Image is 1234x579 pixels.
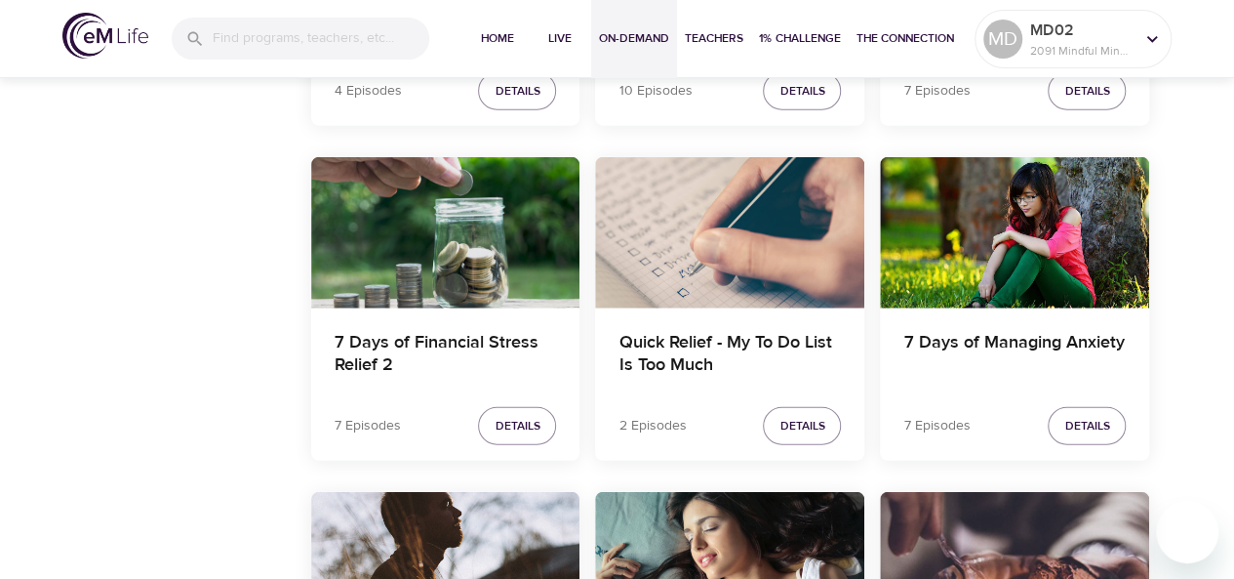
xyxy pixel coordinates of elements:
p: 7 Episodes [903,81,970,102]
span: The Connection [856,28,954,49]
h4: Quick Relief - My To Do List Is Too Much [618,332,841,379]
span: Teachers [685,28,743,49]
span: Details [779,416,824,436]
button: Details [1048,72,1126,110]
button: 7 Days of Managing Anxiety [880,157,1149,309]
p: 4 Episodes [335,81,402,102]
h4: 7 Days of Financial Stress Relief 2 [335,332,557,379]
button: Details [478,407,556,445]
span: 1% Challenge [759,28,841,49]
img: logo [62,13,148,59]
span: Details [779,81,824,102]
p: 10 Episodes [618,81,692,102]
span: Live [537,28,583,49]
span: Home [474,28,521,49]
button: 7 Days of Financial Stress Relief 2 [311,157,580,309]
span: On-Demand [599,28,669,49]
button: Details [1048,407,1126,445]
span: Details [1064,416,1109,436]
button: Quick Relief - My To Do List Is Too Much [595,157,864,309]
p: 7 Episodes [903,416,970,436]
input: Find programs, teachers, etc... [213,18,429,60]
button: Details [478,72,556,110]
div: MD [983,20,1022,59]
p: 7 Episodes [335,416,401,436]
p: MD02 [1030,19,1134,42]
span: Details [495,81,539,102]
button: Details [763,407,841,445]
p: 2 Episodes [618,416,686,436]
h4: 7 Days of Managing Anxiety [903,332,1126,379]
iframe: Button to launch messaging window [1156,501,1218,563]
p: 2091 Mindful Minutes [1030,42,1134,60]
span: Details [495,416,539,436]
span: Details [1064,81,1109,102]
button: Details [763,72,841,110]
